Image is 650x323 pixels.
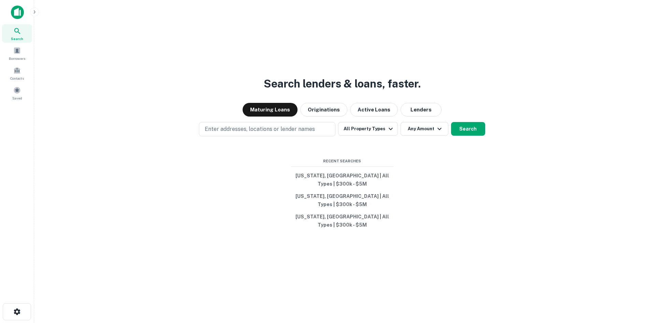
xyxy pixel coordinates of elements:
button: Search [451,122,485,136]
button: [US_STATE], [GEOGRAPHIC_DATA] | All Types | $300k - $5M [291,190,393,211]
button: Any Amount [401,122,448,136]
span: Saved [12,95,22,101]
button: Originations [300,103,347,117]
button: [US_STATE], [GEOGRAPHIC_DATA] | All Types | $300k - $5M [291,170,393,190]
button: Maturing Loans [243,103,298,117]
h3: Search lenders & loans, faster. [264,76,421,92]
button: [US_STATE], [GEOGRAPHIC_DATA] | All Types | $300k - $5M [291,211,393,231]
span: Contacts [10,76,24,81]
button: Enter addresses, locations or lender names [199,122,335,136]
a: Borrowers [2,44,32,63]
button: Active Loans [350,103,398,117]
button: Lenders [401,103,442,117]
a: Saved [2,84,32,102]
button: All Property Types [338,122,398,136]
span: Borrowers [9,56,25,61]
span: Recent Searches [291,158,393,164]
span: Search [11,36,23,41]
p: Enter addresses, locations or lender names [205,125,315,133]
a: Search [2,24,32,43]
iframe: Chat Widget [616,268,650,301]
a: Contacts [2,64,32,82]
img: capitalize-icon.png [11,5,24,19]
